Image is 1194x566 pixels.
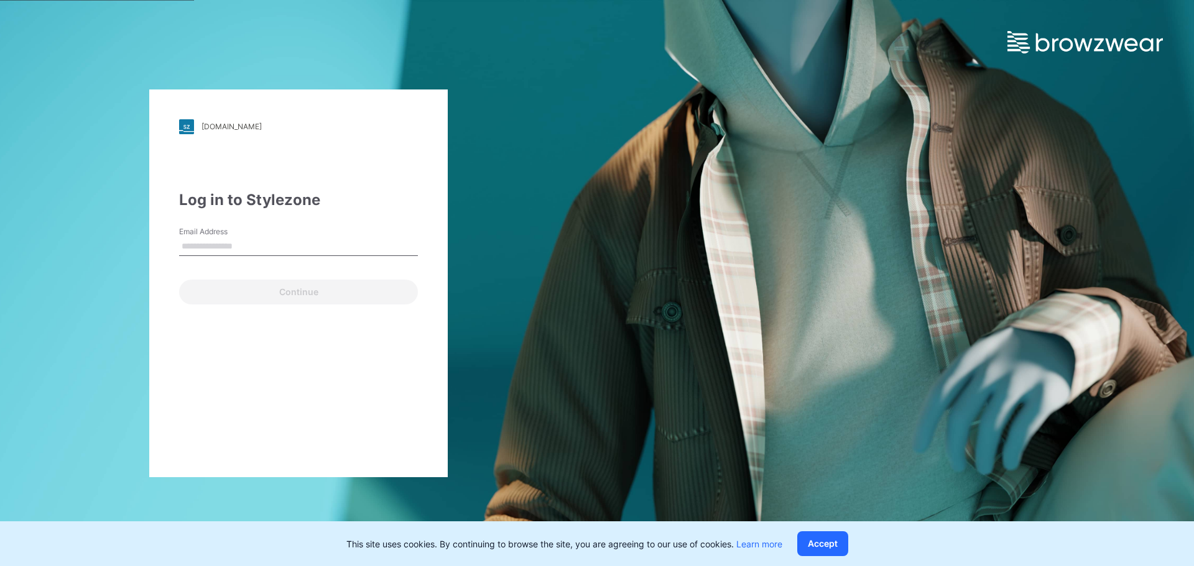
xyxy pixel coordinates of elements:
[1007,31,1163,53] img: browzwear-logo.e42bd6dac1945053ebaf764b6aa21510.svg
[179,119,418,134] a: [DOMAIN_NAME]
[201,122,262,131] div: [DOMAIN_NAME]
[736,539,782,549] a: Learn more
[179,189,418,211] div: Log in to Stylezone
[346,537,782,550] p: This site uses cookies. By continuing to browse the site, you are agreeing to our use of cookies.
[797,531,848,556] button: Accept
[179,226,266,237] label: Email Address
[179,119,194,134] img: stylezone-logo.562084cfcfab977791bfbf7441f1a819.svg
